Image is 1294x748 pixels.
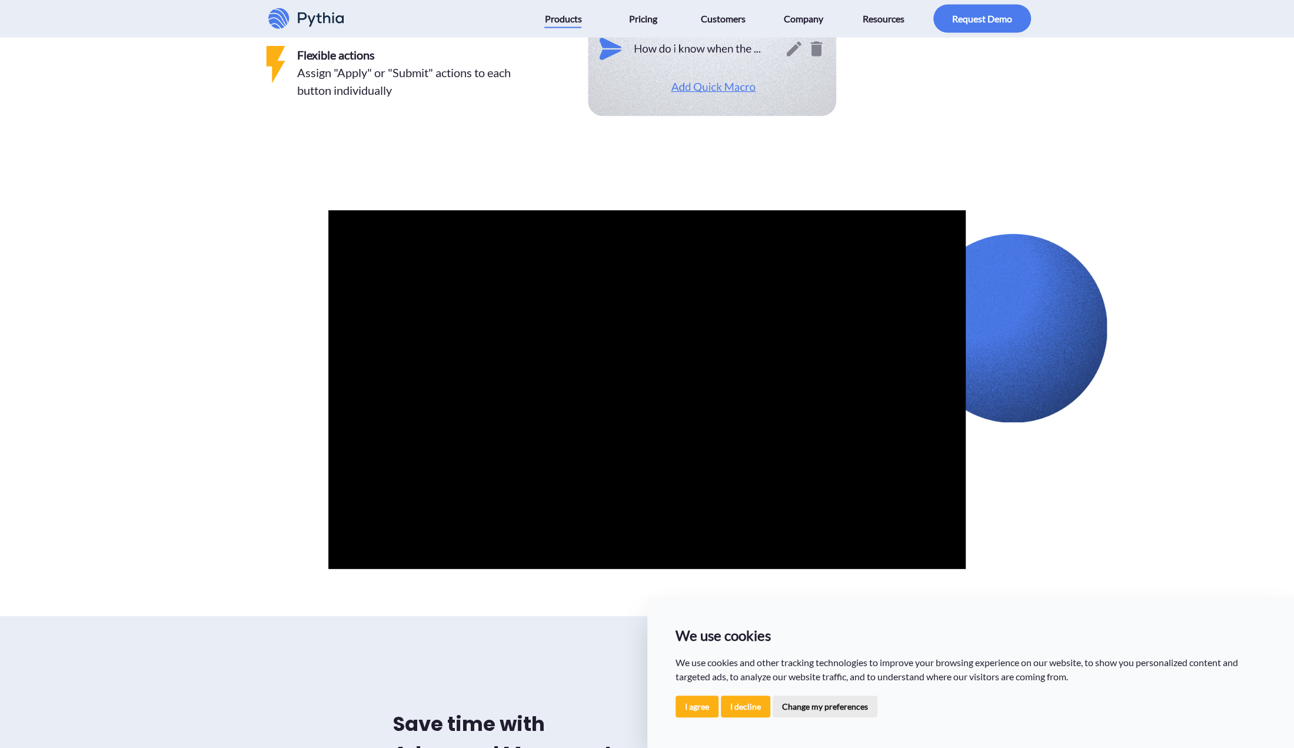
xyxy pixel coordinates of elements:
h3: Assign "Apply" or "Submit" actions to each button individually [297,64,511,99]
p: We use cookies and other tracking technologies to improve your browsing experience on our website... [676,656,1266,684]
h3: Flexible actions [297,46,511,64]
span: Customers [701,9,746,28]
button: I decline [721,696,770,717]
button: Change my preferences [773,696,877,717]
p: We use cookies [676,625,1266,646]
span: Pricing [629,9,657,28]
span: Company [784,9,823,28]
span: Resources [863,9,904,28]
button: I agree [676,696,718,717]
span: Products [544,9,581,28]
